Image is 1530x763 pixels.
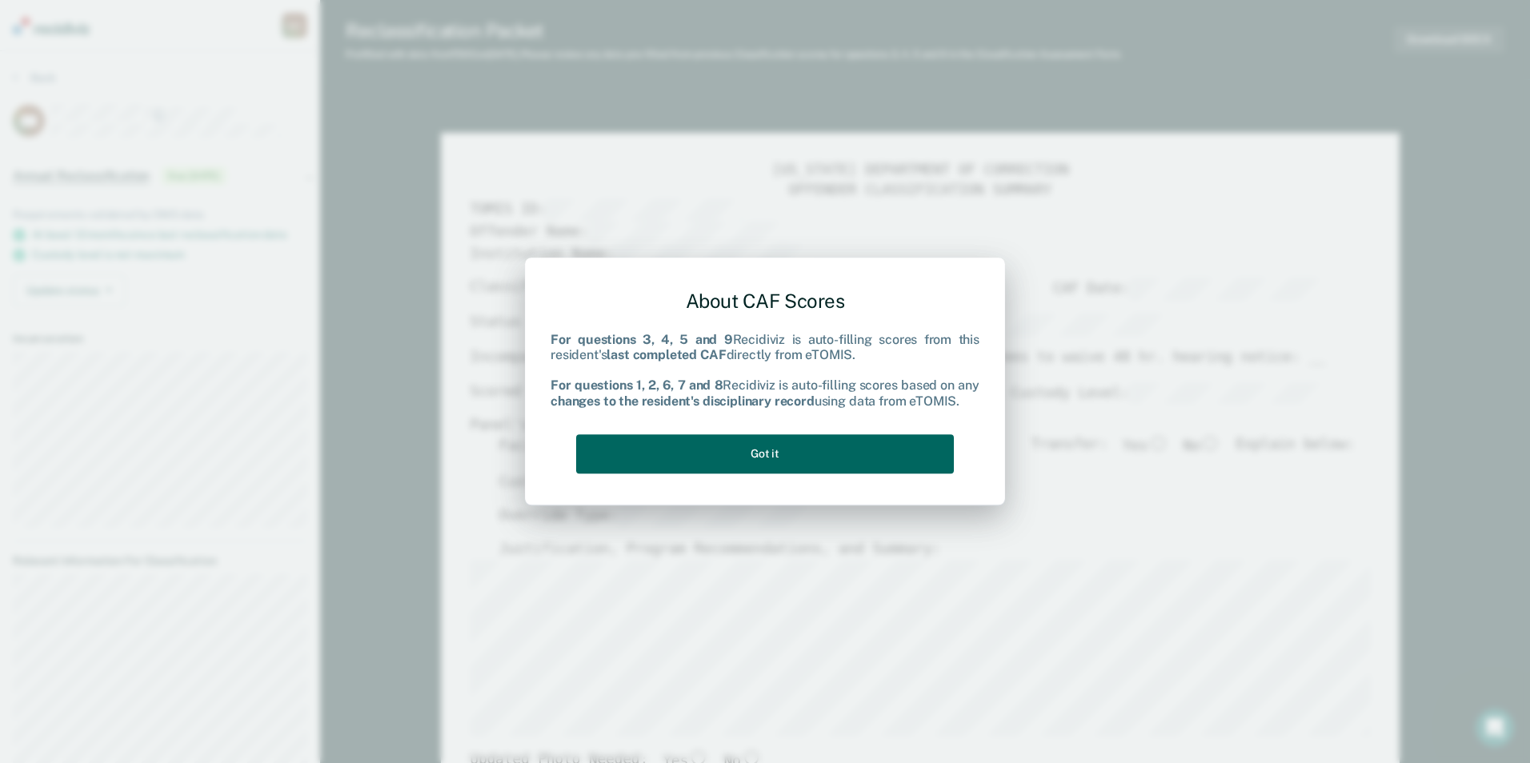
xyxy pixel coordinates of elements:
b: For questions 3, 4, 5 and 9 [551,332,733,347]
button: Got it [576,434,954,473]
div: Recidiviz is auto-filling scores from this resident's directly from eTOMIS. Recidiviz is auto-fil... [551,332,979,409]
b: For questions 1, 2, 6, 7 and 8 [551,378,723,393]
b: changes to the resident's disciplinary record [551,393,815,409]
b: last completed CAF [607,347,726,362]
div: About CAF Scores [551,277,979,326]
